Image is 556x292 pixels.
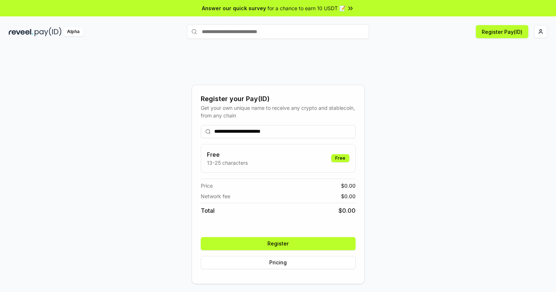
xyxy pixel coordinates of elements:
[476,25,528,38] button: Register Pay(ID)
[341,192,356,200] span: $ 0.00
[201,206,215,215] span: Total
[63,27,83,36] div: Alpha
[202,4,266,12] span: Answer our quick survey
[267,4,345,12] span: for a chance to earn 10 USDT 📝
[201,256,356,269] button: Pricing
[331,154,349,162] div: Free
[201,192,230,200] span: Network fee
[207,159,248,167] p: 13-25 characters
[341,182,356,189] span: $ 0.00
[338,206,356,215] span: $ 0.00
[35,27,62,36] img: pay_id
[9,27,33,36] img: reveel_dark
[201,237,356,250] button: Register
[201,104,356,119] div: Get your own unique name to receive any crypto and stablecoin, from any chain
[201,182,213,189] span: Price
[207,150,248,159] h3: Free
[201,94,356,104] div: Register your Pay(ID)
